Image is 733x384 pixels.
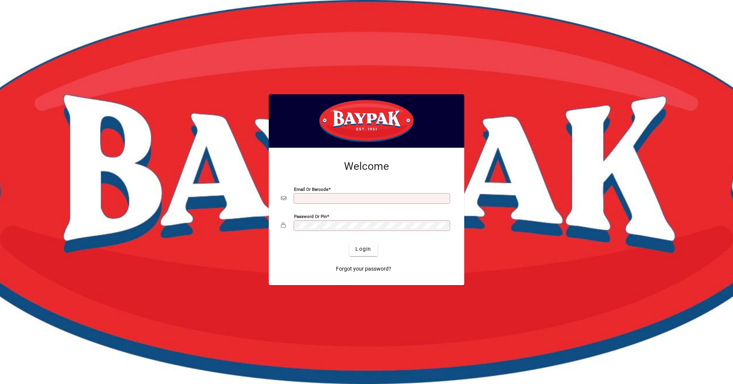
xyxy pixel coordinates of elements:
[336,265,391,273] span: Forgot your password?
[281,160,452,173] h2: Welcome
[349,242,377,256] button: Login
[294,186,328,192] mat-label: Email or Barcode
[294,213,327,219] mat-label: Password or Pin
[355,245,371,253] span: Login
[333,262,394,276] a: Forgot your password?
